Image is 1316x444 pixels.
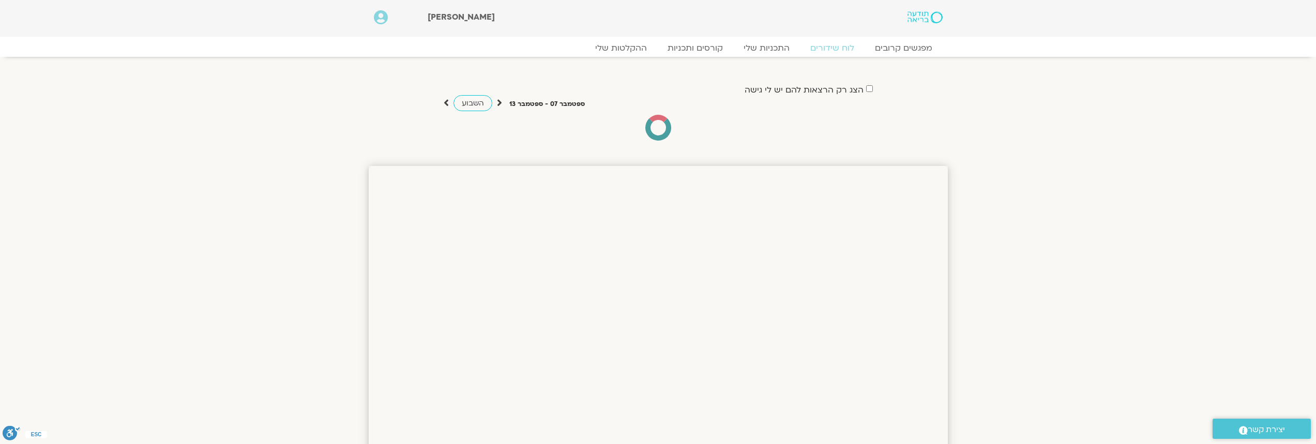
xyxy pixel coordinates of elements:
[453,95,492,111] a: השבוע
[374,43,943,53] nav: Menu
[1213,419,1311,439] a: יצירת קשר
[462,98,484,108] span: השבוע
[745,85,864,95] label: הצג רק הרצאות להם יש לי גישה
[509,99,585,110] p: ספטמבר 07 - ספטמבר 13
[1248,423,1285,437] span: יצירת קשר
[657,43,733,53] a: קורסים ותכניות
[733,43,800,53] a: התכניות שלי
[585,43,657,53] a: ההקלטות שלי
[865,43,943,53] a: מפגשים קרובים
[800,43,865,53] a: לוח שידורים
[428,11,495,23] span: [PERSON_NAME]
